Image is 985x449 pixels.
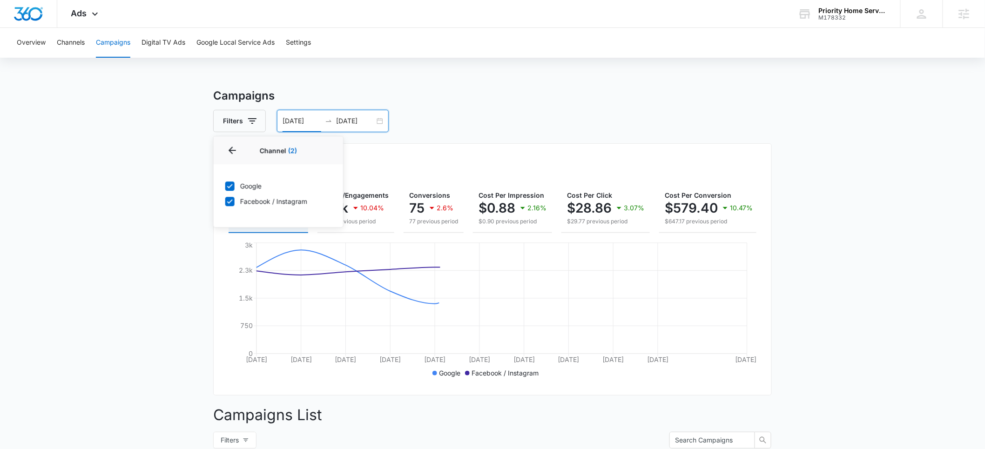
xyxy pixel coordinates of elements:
p: 75 [409,201,425,215]
span: Cost Per Impression [479,191,544,199]
p: 1.7k previous period [323,217,389,226]
tspan: [DATE] [424,355,445,363]
p: 10.04% [360,205,384,211]
p: $0.88 [479,201,515,215]
p: $0.90 previous period [479,217,546,226]
div: account name [819,7,887,14]
tspan: [DATE] [603,355,624,363]
button: search [755,432,771,449]
p: Google [439,368,460,378]
label: Facebook / Instagram [225,196,332,206]
tspan: [DATE] [558,355,580,363]
button: Settings [286,28,311,58]
span: (2) [288,147,297,154]
input: Search Campaigns [675,435,742,445]
button: Back [225,143,240,158]
p: 2.6% [437,205,453,211]
tspan: [DATE] [469,355,490,363]
span: search [755,436,771,444]
tspan: [DATE] [735,355,756,363]
button: Digital TV Ads [142,28,185,58]
span: Conversions [409,191,450,199]
input: End date [336,116,375,126]
button: Google Local Service Ads [196,28,275,58]
tspan: [DATE] [290,355,312,363]
h3: Campaigns [213,87,772,104]
span: Cost Per Conversion [665,191,731,199]
p: $647.17 previous period [665,217,753,226]
p: $29.77 previous period [567,217,644,226]
span: Filters [221,435,239,445]
span: Cost Per Click [567,191,612,199]
button: Campaigns [96,28,130,58]
p: 10.47% [730,205,753,211]
tspan: [DATE] [379,355,401,363]
button: Filters [213,110,266,132]
p: Channel [225,146,332,155]
p: 2.16% [527,205,546,211]
tspan: [DATE] [647,355,668,363]
p: 77 previous period [409,217,458,226]
span: swap-right [325,117,332,125]
p: 3.07% [624,205,644,211]
tspan: 3k [245,241,253,249]
input: Start date [283,116,321,126]
button: Channels [57,28,85,58]
tspan: 0 [249,349,253,357]
p: Facebook / Instagram [472,368,539,378]
p: $579.40 [665,201,718,215]
button: Overview [17,28,46,58]
span: Clicks/Engagements [323,191,389,199]
tspan: 750 [240,322,253,329]
div: account id [819,14,887,21]
span: to [325,117,332,125]
tspan: 1.5k [239,294,253,302]
span: Ads [71,8,87,18]
tspan: [DATE] [246,355,267,363]
tspan: [DATE] [513,355,535,363]
button: Filters [213,432,256,449]
p: $28.86 [567,201,612,215]
p: Campaigns List [213,404,772,426]
label: Google [225,181,332,191]
tspan: 2.3k [239,266,253,274]
tspan: [DATE] [335,355,357,363]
